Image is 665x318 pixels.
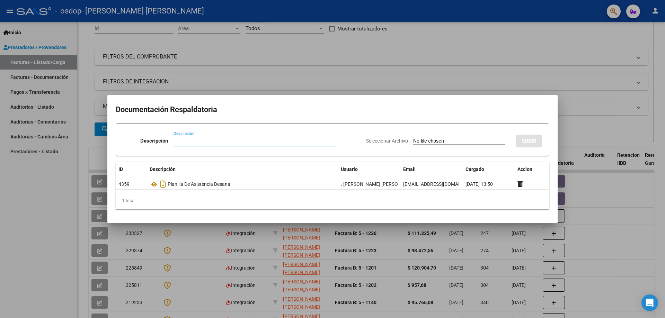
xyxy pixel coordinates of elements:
[147,162,338,177] datatable-header-cell: Descripción
[116,103,549,116] h2: Documentación Respaldatoria
[341,166,358,172] span: Usuario
[515,162,549,177] datatable-header-cell: Accion
[400,162,463,177] datatable-header-cell: Email
[366,138,408,144] span: Seleccionar Archivo
[641,294,658,311] div: Open Intercom Messenger
[403,181,480,187] span: [EMAIL_ADDRESS][DOMAIN_NAME]
[517,166,532,172] span: Accion
[159,179,168,190] i: Descargar documento
[465,166,484,172] span: Cargado
[516,135,542,147] button: SUBIR
[116,162,147,177] datatable-header-cell: ID
[341,181,418,187] span: . [PERSON_NAME] [PERSON_NAME]
[118,181,130,187] span: 4359
[338,162,400,177] datatable-header-cell: Usuario
[465,181,493,187] span: [DATE] 13:50
[403,166,416,172] span: Email
[118,166,123,172] span: ID
[140,137,168,145] p: Descripción
[463,162,515,177] datatable-header-cell: Cargado
[522,138,537,144] span: SUBIR
[150,179,335,190] div: Planilla De Asistencia Desana
[150,166,176,172] span: Descripción
[116,192,549,209] div: 1 total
